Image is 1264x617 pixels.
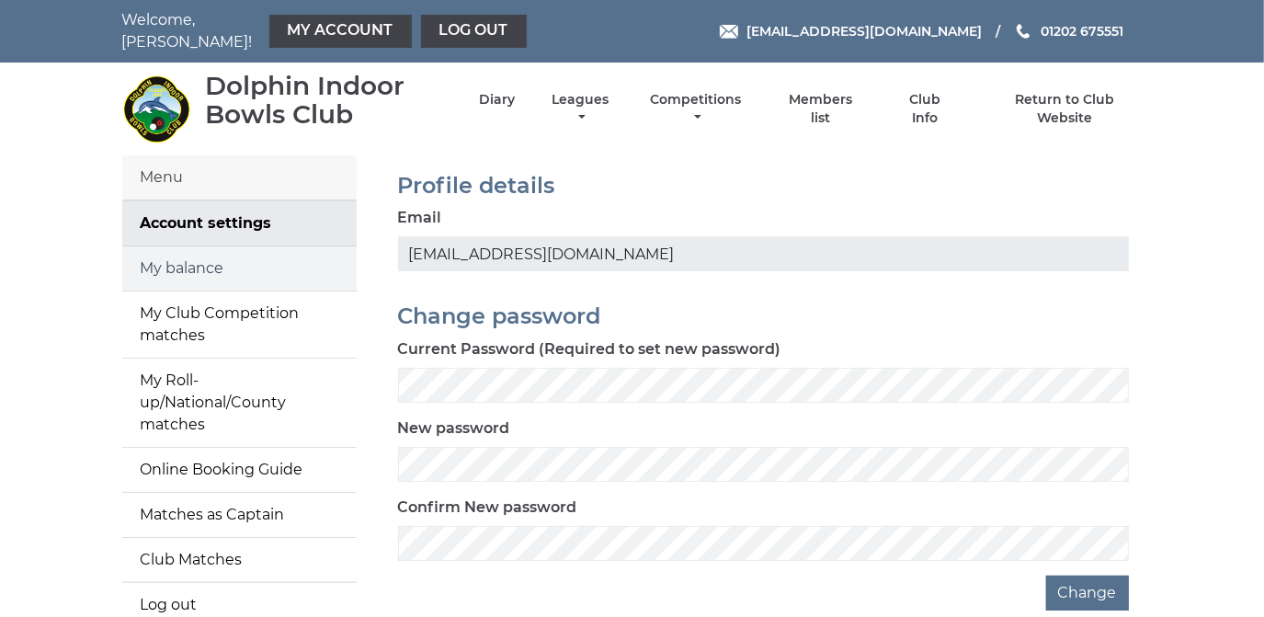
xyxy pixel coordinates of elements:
[398,497,577,519] label: Confirm New password
[122,246,357,291] a: My balance
[1014,21,1123,41] a: Phone us 01202 675551
[720,25,738,39] img: Email
[122,448,357,492] a: Online Booking Guide
[122,359,357,447] a: My Roll-up/National/County matches
[122,493,357,537] a: Matches as Captain
[398,417,510,440] label: New password
[398,304,1129,328] h2: Change password
[1046,576,1129,611] button: Change
[479,91,515,109] a: Diary
[1017,24,1030,39] img: Phone us
[1041,23,1123,40] span: 01202 675551
[547,91,613,127] a: Leagues
[122,538,357,582] a: Club Matches
[746,23,982,40] span: [EMAIL_ADDRESS][DOMAIN_NAME]
[421,15,527,48] a: Log out
[720,21,982,41] a: Email [EMAIL_ADDRESS][DOMAIN_NAME]
[122,9,531,53] nav: Welcome, [PERSON_NAME]!
[778,91,862,127] a: Members list
[398,207,442,229] label: Email
[122,201,357,246] a: Account settings
[205,72,447,129] div: Dolphin Indoor Bowls Club
[986,91,1142,127] a: Return to Club Website
[895,91,955,127] a: Club Info
[269,15,412,48] a: My Account
[398,174,1129,198] h2: Profile details
[122,74,191,143] img: Dolphin Indoor Bowls Club
[122,291,357,358] a: My Club Competition matches
[398,338,781,360] label: Current Password (Required to set new password)
[646,91,746,127] a: Competitions
[122,155,357,200] div: Menu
